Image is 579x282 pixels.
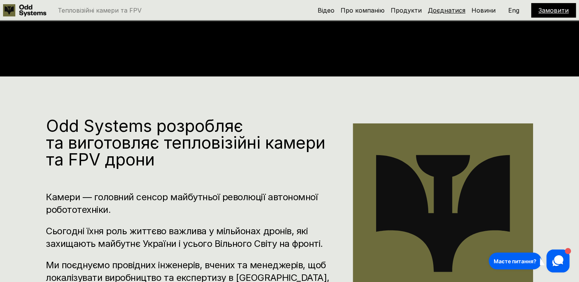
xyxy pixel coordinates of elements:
h3: Сьогодні їхня роль життєво важлива у мільйонах дронів, які захищають майбутнє України і усього Ві... [46,225,330,250]
p: Eng [508,7,519,13]
a: Доєднатися [428,6,465,14]
a: Новини [471,6,496,14]
iframe: HelpCrunch [487,248,571,274]
a: Про компанію [341,6,385,14]
h3: Камери — головний сенсор майбутньої революції автономної робототехніки. [46,191,330,216]
a: Продукти [391,6,422,14]
h1: Odd Systems розробляє та виготовляє тепловізійні камери та FPV дрони [46,117,330,168]
a: Відео [318,6,334,14]
a: Замовити [538,6,569,14]
p: Тепловізійні камери та FPV [58,7,142,13]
